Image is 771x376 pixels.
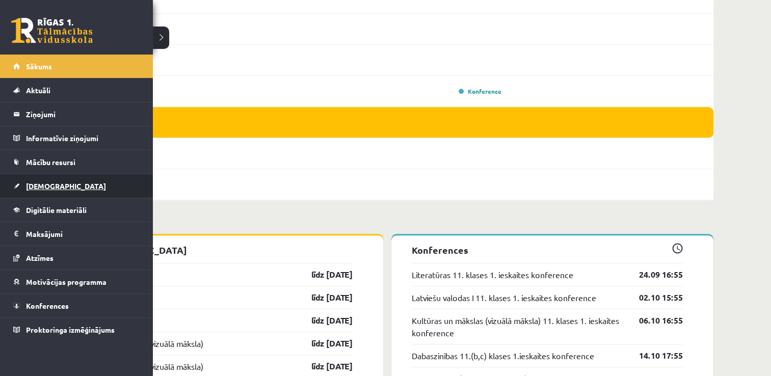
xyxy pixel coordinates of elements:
[412,291,596,304] a: Latviešu valodas I 11. klases 1. ieskaites konference
[13,126,140,150] a: Informatīvie ziņojumi
[13,174,140,198] a: [DEMOGRAPHIC_DATA]
[26,253,54,262] span: Atzīmes
[412,243,683,257] p: Konferences
[294,360,353,372] a: līdz [DATE]
[294,314,353,327] a: līdz [DATE]
[459,87,501,95] a: Konference
[65,216,709,229] p: Tuvākās aktivitātes
[13,246,140,270] a: Atzīmes
[26,301,69,310] span: Konferences
[26,222,140,246] legend: Maksājumi
[294,291,353,304] a: līdz [DATE]
[624,314,683,327] a: 06.10 16:55
[624,268,683,281] a: 24.09 16:55
[26,62,52,71] span: Sākums
[13,78,140,102] a: Aktuāli
[26,325,115,334] span: Proktoringa izmēģinājums
[294,337,353,350] a: līdz [DATE]
[26,205,87,214] span: Digitālie materiāli
[412,268,573,281] a: Literatūras 11. klases 1. ieskaites konference
[26,277,107,286] span: Motivācijas programma
[13,55,140,78] a: Sākums
[26,181,106,191] span: [DEMOGRAPHIC_DATA]
[13,198,140,222] a: Digitālie materiāli
[13,222,140,246] a: Maksājumi
[13,102,140,126] a: Ziņojumi
[13,150,140,174] a: Mācību resursi
[13,294,140,317] a: Konferences
[13,318,140,341] a: Proktoringa izmēģinājums
[412,314,624,339] a: Kultūras un mākslas (vizuālā māksla) 11. klases 1. ieskaites konference
[624,291,683,304] a: 02.10 15:55
[624,350,683,362] a: 14.10 17:55
[26,157,75,167] span: Mācību resursi
[26,126,140,150] legend: Informatīvie ziņojumi
[82,243,353,257] p: [DEMOGRAPHIC_DATA]
[294,268,353,281] a: līdz [DATE]
[11,18,93,43] a: Rīgas 1. Tālmācības vidusskola
[26,86,50,95] span: Aktuāli
[412,350,594,362] a: Dabaszinības 11.(b,c) klases 1.ieskaites konference
[13,270,140,293] a: Motivācijas programma
[26,102,140,126] legend: Ziņojumi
